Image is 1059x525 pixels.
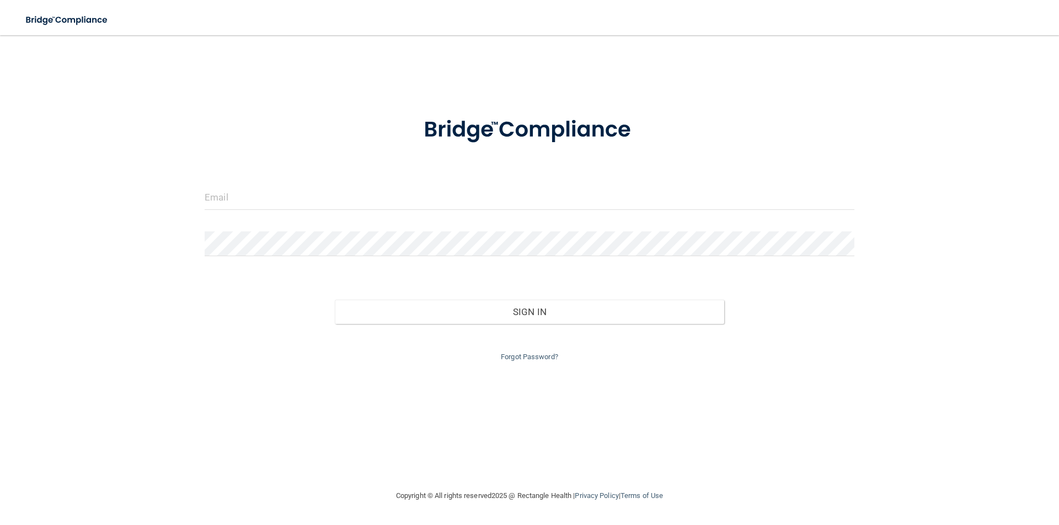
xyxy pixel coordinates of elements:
[621,491,663,500] a: Terms of Use
[335,300,725,324] button: Sign In
[328,478,731,513] div: Copyright © All rights reserved 2025 @ Rectangle Health | |
[501,353,558,361] a: Forgot Password?
[205,185,854,210] input: Email
[401,101,658,159] img: bridge_compliance_login_screen.278c3ca4.svg
[575,491,618,500] a: Privacy Policy
[17,9,118,31] img: bridge_compliance_login_screen.278c3ca4.svg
